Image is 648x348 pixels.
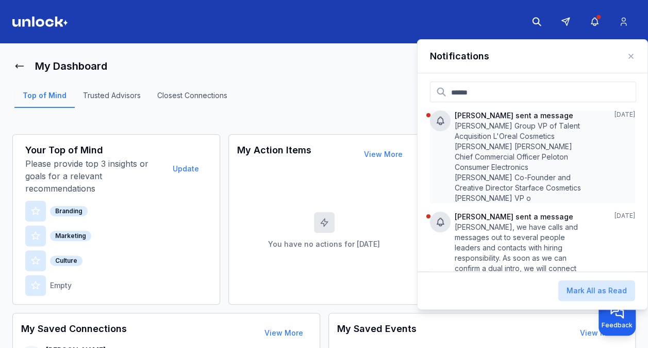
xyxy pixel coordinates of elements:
[50,256,82,266] div: Culture
[75,90,149,108] a: Trusted Advisors
[14,90,75,108] a: Top of Mind
[21,322,127,344] h3: My Saved Connections
[602,321,633,329] span: Feedback
[558,280,635,301] button: Mark All as Read
[430,49,489,64] h4: Notifications
[455,212,584,222] p: [PERSON_NAME] sent a message
[614,212,635,220] span: [DATE]
[256,323,311,343] button: View More
[614,110,635,119] span: [DATE]
[268,239,380,249] p: You have no actions for [DATE]
[237,143,311,166] h3: My Action Items
[580,328,619,337] a: View More
[356,144,411,165] button: View More
[50,231,91,241] div: Marketing
[337,322,417,344] h3: My Saved Events
[599,298,636,336] button: Provide feedback
[455,121,584,203] p: [PERSON_NAME] Group VP of Talent Acquisition L'Oreal Cosmetics [PERSON_NAME] [PERSON_NAME] Chief ...
[25,157,162,195] p: Please provide top 3 insights or goals for a relevant recommendations
[164,159,207,179] button: Update
[35,59,107,73] h1: My Dashboard
[25,143,162,157] h3: Your Top of Mind
[455,222,584,294] p: [PERSON_NAME], we have calls and messages out to several people leaders and contacts with hiring ...
[149,90,236,108] a: Closest Connections
[572,323,627,343] button: View More
[455,110,584,121] p: [PERSON_NAME] sent a message
[12,17,68,27] img: Logo
[50,206,88,216] div: Branding
[50,280,72,291] p: Empty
